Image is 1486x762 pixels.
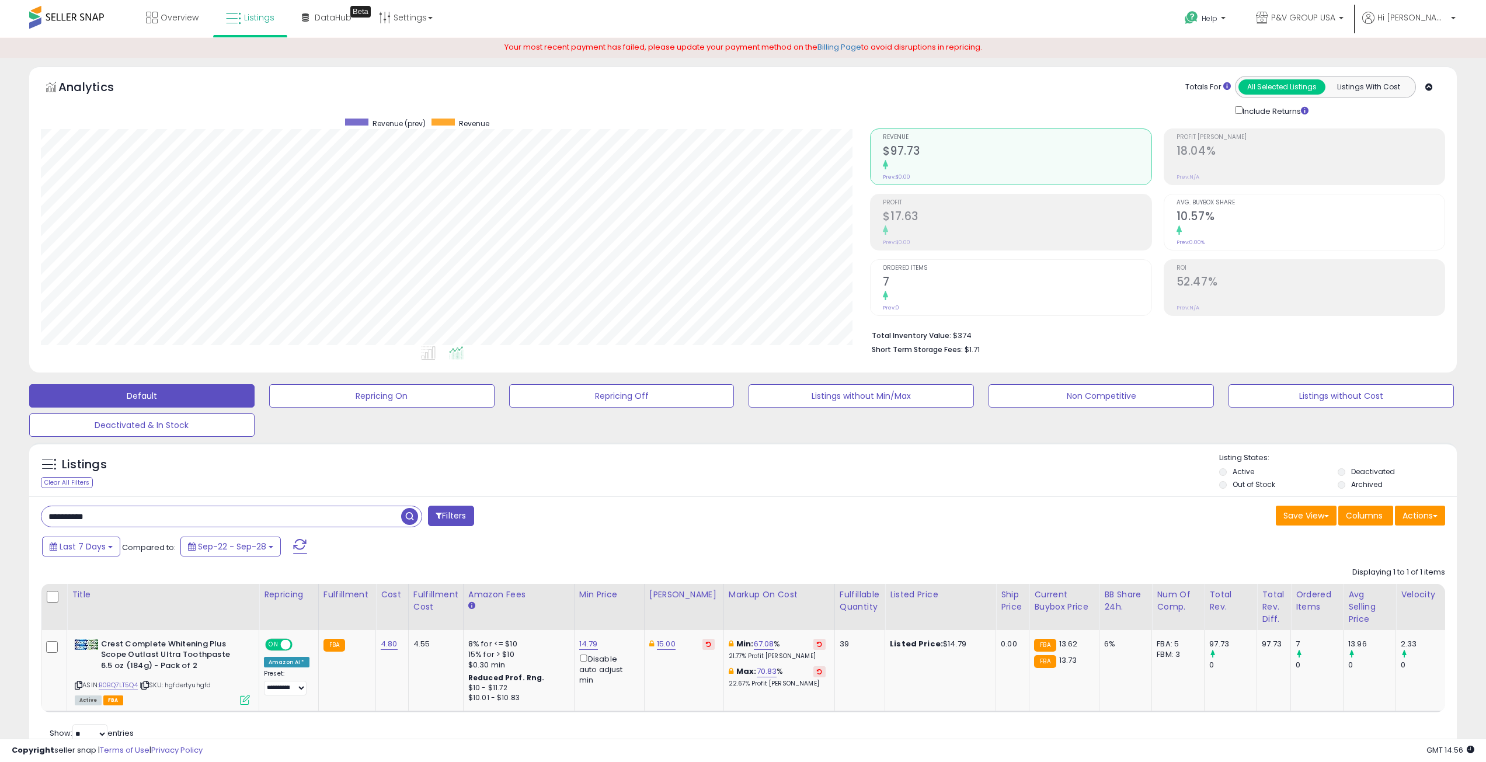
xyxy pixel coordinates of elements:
span: Ordered Items [883,265,1151,272]
span: 2025-10-6 14:56 GMT [1426,744,1474,756]
span: Overview [161,12,199,23]
span: Hi [PERSON_NAME] [1377,12,1447,23]
b: Min: [736,638,754,649]
div: 4.55 [413,639,454,649]
p: Listing States: [1219,453,1457,464]
div: 39 [840,639,876,649]
button: Non Competitive [989,384,1214,408]
h2: 7 [883,275,1151,291]
a: 67.08 [754,638,774,650]
div: 6% [1104,639,1143,649]
div: seller snap | | [12,745,203,756]
small: FBA [1034,655,1056,668]
i: Get Help [1184,11,1199,25]
a: 4.80 [381,638,398,650]
span: Columns [1346,510,1383,521]
div: Current Buybox Price [1034,589,1094,613]
li: $374 [872,328,1436,342]
div: 8% for <= $10 [468,639,565,649]
div: Disable auto adjust min [579,652,635,686]
div: Displaying 1 to 1 of 1 items [1352,567,1445,578]
button: Sep-22 - Sep-28 [180,537,281,556]
small: Prev: 0 [883,304,899,311]
label: Active [1233,467,1254,476]
div: Preset: [264,670,309,696]
button: Actions [1395,506,1445,526]
span: Last 7 Days [60,541,106,552]
strong: Copyright [12,744,54,756]
label: Archived [1351,479,1383,489]
span: $1.71 [965,344,980,355]
div: Velocity [1401,589,1443,601]
div: 97.73 [1262,639,1282,649]
div: Include Returns [1226,104,1323,117]
span: All listings currently available for purchase on Amazon [75,695,102,705]
div: % [729,639,826,660]
span: 13.62 [1059,638,1078,649]
a: 70.83 [757,666,777,677]
div: Avg Selling Price [1348,589,1391,625]
span: Compared to: [122,542,176,553]
p: 22.67% Profit [PERSON_NAME] [729,680,826,688]
div: Markup on Cost [729,589,830,601]
div: 7 [1296,639,1343,649]
span: Profit [PERSON_NAME] [1177,134,1445,141]
div: [PERSON_NAME] [649,589,719,601]
small: Prev: $0.00 [883,239,910,246]
div: 0 [1296,660,1343,670]
button: Repricing Off [509,384,735,408]
h2: 18.04% [1177,144,1445,160]
h5: Analytics [58,79,137,98]
h2: 52.47% [1177,275,1445,291]
div: Total Rev. [1209,589,1252,613]
div: BB Share 24h. [1104,589,1147,613]
a: Billing Page [817,41,861,53]
a: 15.00 [657,638,676,650]
a: B0BQ7LT5Q4 [99,680,138,690]
span: ROI [1177,265,1445,272]
div: FBA: 5 [1157,639,1195,649]
div: 0.00 [1001,639,1020,649]
span: Your most recent payment has failed, please update your payment method on the to avoid disruption... [504,41,982,53]
div: Title [72,589,254,601]
b: Max: [736,666,757,677]
span: Revenue [883,134,1151,141]
span: Revenue [459,119,489,128]
span: OFF [291,639,309,649]
small: Prev: N/A [1177,304,1199,311]
div: Fulfillment Cost [413,589,458,613]
button: Repricing On [269,384,495,408]
h2: $17.63 [883,210,1151,225]
b: Total Inventory Value: [872,330,951,340]
span: | SKU: hgfdertyuhgfd [140,680,211,690]
button: Columns [1338,506,1393,526]
button: Filters [428,506,474,526]
div: Ship Price [1001,589,1024,613]
a: 14.79 [579,638,598,650]
b: Reduced Prof. Rng. [468,673,545,683]
div: Amazon AI * [264,657,309,667]
span: P&V GROUP USA [1271,12,1335,23]
div: 2.33 [1401,639,1448,649]
div: 15% for > $10 [468,649,565,660]
span: Revenue (prev) [373,119,426,128]
button: All Selected Listings [1238,79,1325,95]
button: Default [29,384,255,408]
div: 97.73 [1209,639,1257,649]
a: Terms of Use [100,744,149,756]
th: The percentage added to the cost of goods (COGS) that forms the calculator for Min & Max prices. [723,584,834,630]
div: 0 [1401,660,1448,670]
p: 21.77% Profit [PERSON_NAME] [729,652,826,660]
div: Cost [381,589,403,601]
button: Listings without Min/Max [749,384,974,408]
a: Help [1175,2,1237,38]
button: Last 7 Days [42,537,120,556]
small: Prev: $0.00 [883,173,910,180]
div: ASIN: [75,639,250,704]
div: Min Price [579,589,639,601]
h2: 10.57% [1177,210,1445,225]
div: Fulfillment [323,589,371,601]
div: $0.30 min [468,660,565,670]
b: Crest Complete Whitening Plus Scope Outlast Ultra Toothpaste 6.5 oz (184g) - Pack of 2 [101,639,243,674]
div: % [729,666,826,688]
